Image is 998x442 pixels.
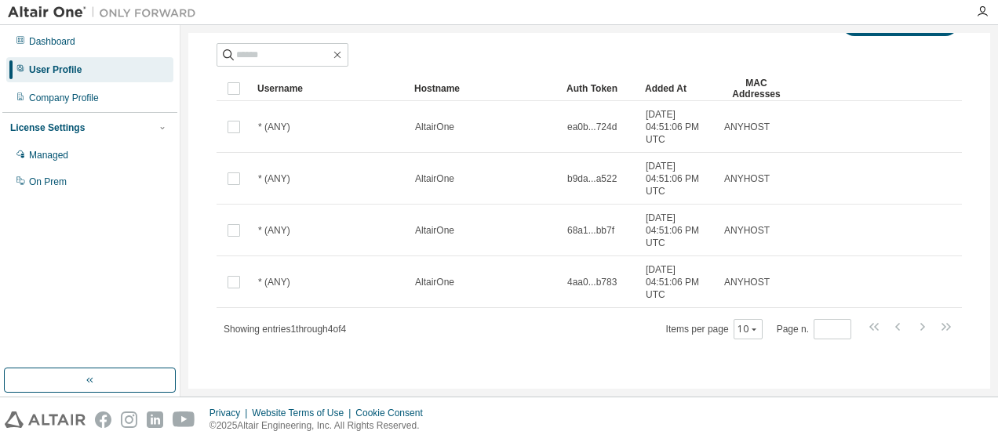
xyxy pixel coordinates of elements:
div: User Profile [29,63,82,76]
span: AltairOne [415,224,454,237]
img: instagram.svg [121,411,137,428]
div: Cookie Consent [355,407,432,419]
span: AltairOne [415,121,454,133]
span: ea0b...724d [567,121,617,133]
span: [DATE] 04:51:06 PM UTC [646,212,710,249]
span: Showing entries 1 through 4 of 4 [224,324,346,335]
span: * (ANY) [258,121,290,133]
span: 4aa0...b783 [567,276,617,288]
div: MAC Addresses [723,76,789,101]
img: linkedin.svg [147,411,163,428]
span: AltairOne [415,172,454,185]
span: [DATE] 04:51:06 PM UTC [646,108,710,146]
span: b9da...a522 [567,172,617,185]
span: * (ANY) [258,224,290,237]
div: Managed [29,149,68,161]
button: 10 [738,323,759,335]
img: facebook.svg [95,411,111,428]
div: Company Profile [29,92,99,104]
div: Auth Token [566,76,632,101]
div: Dashboard [29,35,75,48]
span: Items per page [666,319,763,339]
span: * (ANY) [258,276,290,288]
span: ANYHOST [724,121,770,133]
span: [DATE] 04:51:06 PM UTC [646,263,710,301]
img: Altair One [8,5,204,20]
span: ANYHOST [724,276,770,288]
span: 68a1...bb7f [567,224,614,237]
div: License Settings [10,121,85,134]
div: Hostname [414,76,554,101]
div: Added At [645,76,711,101]
div: On Prem [29,176,67,188]
div: Username [257,76,402,101]
img: altair_logo.svg [5,411,86,428]
span: Page n. [777,319,851,339]
span: ANYHOST [724,224,770,237]
div: Privacy [209,407,252,419]
span: ANYHOST [724,172,770,185]
span: AltairOne [415,276,454,288]
span: * (ANY) [258,172,290,185]
p: © 2025 Altair Engineering, Inc. All Rights Reserved. [209,419,432,433]
div: Website Terms of Use [252,407,355,419]
span: [DATE] 04:51:06 PM UTC [646,160,710,197]
img: youtube.svg [173,411,195,428]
